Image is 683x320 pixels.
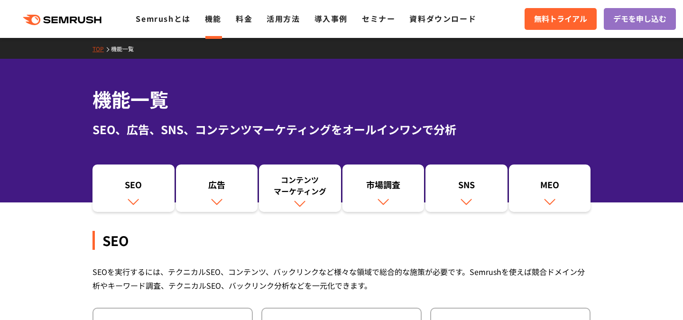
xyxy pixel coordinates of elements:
[92,265,591,293] div: SEOを実行するには、テクニカルSEO、コンテンツ、バックリンクなど様々な領域で総合的な施策が必要です。Semrushを使えば競合ドメイン分析やキーワード調査、テクニカルSEO、バックリンク分析...
[430,179,503,195] div: SNS
[92,45,111,53] a: TOP
[514,179,586,195] div: MEO
[181,179,253,195] div: 広告
[111,45,141,53] a: 機能一覧
[604,8,676,30] a: デモを申し込む
[259,165,341,212] a: コンテンツマーケティング
[92,231,591,250] div: SEO
[509,165,591,212] a: MEO
[347,179,420,195] div: 市場調査
[92,165,175,212] a: SEO
[613,13,666,25] span: デモを申し込む
[136,13,190,24] a: Semrushとは
[97,179,170,195] div: SEO
[176,165,258,212] a: 広告
[236,13,252,24] a: 料金
[267,13,300,24] a: 活用方法
[362,13,395,24] a: セミナー
[342,165,425,212] a: 市場調査
[534,13,587,25] span: 無料トライアル
[525,8,597,30] a: 無料トライアル
[314,13,348,24] a: 導入事例
[92,85,591,113] h1: 機能一覧
[425,165,508,212] a: SNS
[409,13,476,24] a: 資料ダウンロード
[264,174,336,197] div: コンテンツ マーケティング
[92,121,591,138] div: SEO、広告、SNS、コンテンツマーケティングをオールインワンで分析
[205,13,222,24] a: 機能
